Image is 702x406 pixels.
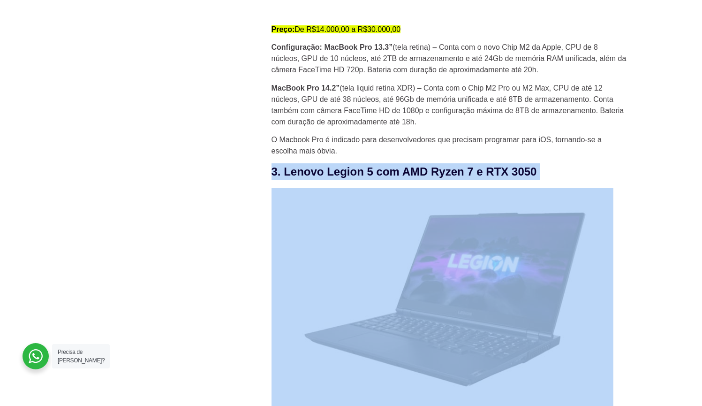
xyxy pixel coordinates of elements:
span: Precisa de [PERSON_NAME]? [58,349,105,364]
p: O Macbook Pro é indicado para desenvolvedores que precisam programar para iOS, tornando-se a esco... [272,134,628,157]
h3: 3. Lenovo Legion 5 com AMD Ryzen 7 e RTX 3050 [272,163,628,180]
strong: MacBook Pro 14.2” [272,84,340,92]
strong: Preço: [272,25,295,33]
p: (tela liquid retina XDR) – Conta com o Chip M2 Pro ou M2 Max, CPU de até 12 núcleos, GPU de até 3... [272,83,628,128]
mark: De R$14.000,00 a R$30.000,00 [272,25,401,33]
strong: Configuração: MacBook Pro 13.3” [272,43,393,51]
p: (tela retina) – Conta com o novo Chip M2 da Apple, CPU de 8 núcleos, GPU de 10 núcleos, até 2TB d... [272,42,628,76]
iframe: Chat Widget [533,286,702,406]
